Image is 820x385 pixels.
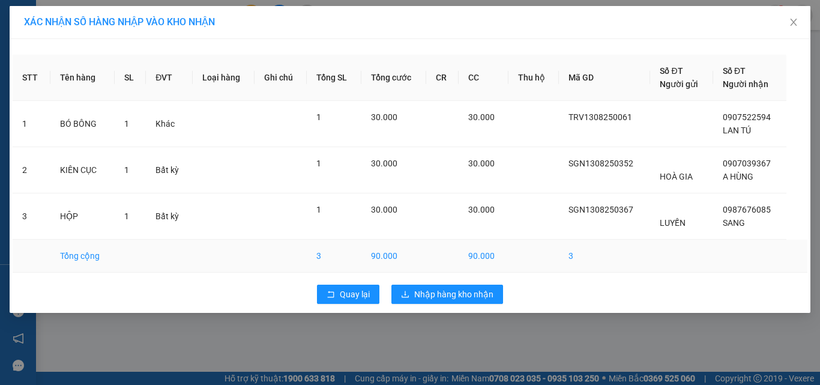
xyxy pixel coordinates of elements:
span: 30.000 [371,112,397,122]
th: CC [459,55,508,101]
button: Close [777,6,810,40]
th: ĐVT [146,55,192,101]
span: 30.000 [371,159,397,168]
span: 0907522594 [723,112,771,122]
td: BÓ BÔNG [50,101,115,147]
td: Tổng cộng [50,240,115,273]
td: 1 [13,101,50,147]
span: download [401,290,409,300]
span: 30.000 [468,112,495,122]
span: TRV1308250061 [568,112,632,122]
span: SGN1308250352 [568,159,633,168]
span: XÁC NHẬN SỐ HÀNG NHẬP VÀO KHO NHẬN [24,16,215,28]
span: Người nhận [723,79,768,89]
td: 90.000 [361,240,426,273]
th: SL [115,55,146,101]
th: CR [426,55,459,101]
span: 30.000 [468,159,495,168]
td: 3 [559,240,651,273]
span: 0987676085 [723,205,771,214]
td: KIÊN CỤC [50,147,115,193]
span: 30.000 [468,205,495,214]
span: 1 [316,205,321,214]
span: SANG [723,218,745,228]
span: 1 [124,211,129,221]
button: rollbackQuay lại [317,285,379,304]
span: Nhập hàng kho nhận [414,288,493,301]
span: 30.000 [371,205,397,214]
span: 1 [124,165,129,175]
td: Khác [146,101,192,147]
th: Ghi chú [255,55,307,101]
span: 1 [316,159,321,168]
td: 3 [13,193,50,240]
button: downloadNhập hàng kho nhận [391,285,503,304]
th: Loại hàng [193,55,255,101]
span: LAN TÚ [723,126,751,135]
span: close [789,17,798,27]
th: Tổng cước [361,55,426,101]
th: Tổng SL [307,55,361,101]
span: Người gửi [660,79,698,89]
span: HOÀ GIA [660,172,693,181]
span: 0907039367 [723,159,771,168]
th: Mã GD [559,55,651,101]
span: rollback [327,290,335,300]
td: 90.000 [459,240,508,273]
td: 3 [307,240,361,273]
span: Số ĐT [723,66,746,76]
th: Thu hộ [508,55,559,101]
td: 2 [13,147,50,193]
span: 1 [124,119,129,129]
span: Quay lại [340,288,370,301]
span: SGN1308250367 [568,205,633,214]
td: Bất kỳ [146,193,192,240]
span: 1 [316,112,321,122]
th: Tên hàng [50,55,115,101]
td: Bất kỳ [146,147,192,193]
span: A HÙNG [723,172,753,181]
td: HỘP [50,193,115,240]
span: LUYẾN [660,218,686,228]
span: Số ĐT [660,66,683,76]
th: STT [13,55,50,101]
